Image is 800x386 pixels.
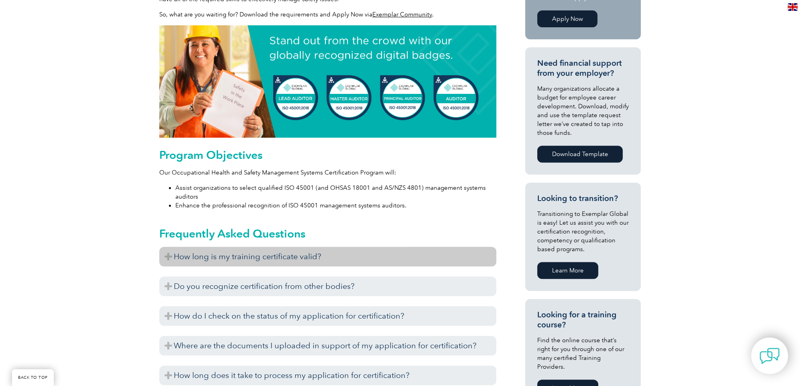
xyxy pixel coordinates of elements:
h2: Frequently Asked Questions [159,227,496,240]
img: digital badge [159,25,496,138]
h3: Where are the documents I uploaded in support of my application for certification? [159,336,496,356]
h3: Looking for a training course? [537,310,629,330]
li: Assist organizations to select qualified ISO 45001 (and OHSAS 18001 and AS/NZS 4801) management s... [175,183,496,201]
a: Exemplar Community [372,11,432,18]
img: contact-chat.png [759,346,780,366]
h3: How long is my training certificate valid? [159,247,496,266]
p: So, what are you waiting for? Download the requirements and Apply Now via . [159,10,496,19]
h3: How do I check on the status of my application for certification? [159,306,496,326]
h3: Do you recognize certification from other bodies? [159,276,496,296]
a: Learn More [537,262,598,279]
h2: Program Objectives [159,148,496,161]
p: Many organizations allocate a budget for employee career development. Download, modify and use th... [537,84,629,137]
a: BACK TO TOP [12,369,54,386]
p: Transitioning to Exemplar Global is easy! Let us assist you with our certification recognition, c... [537,209,629,254]
h3: Need financial support from your employer? [537,58,629,78]
h3: Looking to transition? [537,193,629,203]
img: en [788,3,798,11]
a: Apply Now [537,10,597,27]
h3: How long does it take to process my application for certification? [159,366,496,385]
p: Our Occupational Health and Safety Management Systems Certification Program will: [159,168,496,177]
p: Find the online course that’s right for you through one of our many certified Training Providers. [537,336,629,371]
a: Download Template [537,146,623,163]
li: Enhance the professional recognition of ISO 45001 management systems auditors. [175,201,496,210]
